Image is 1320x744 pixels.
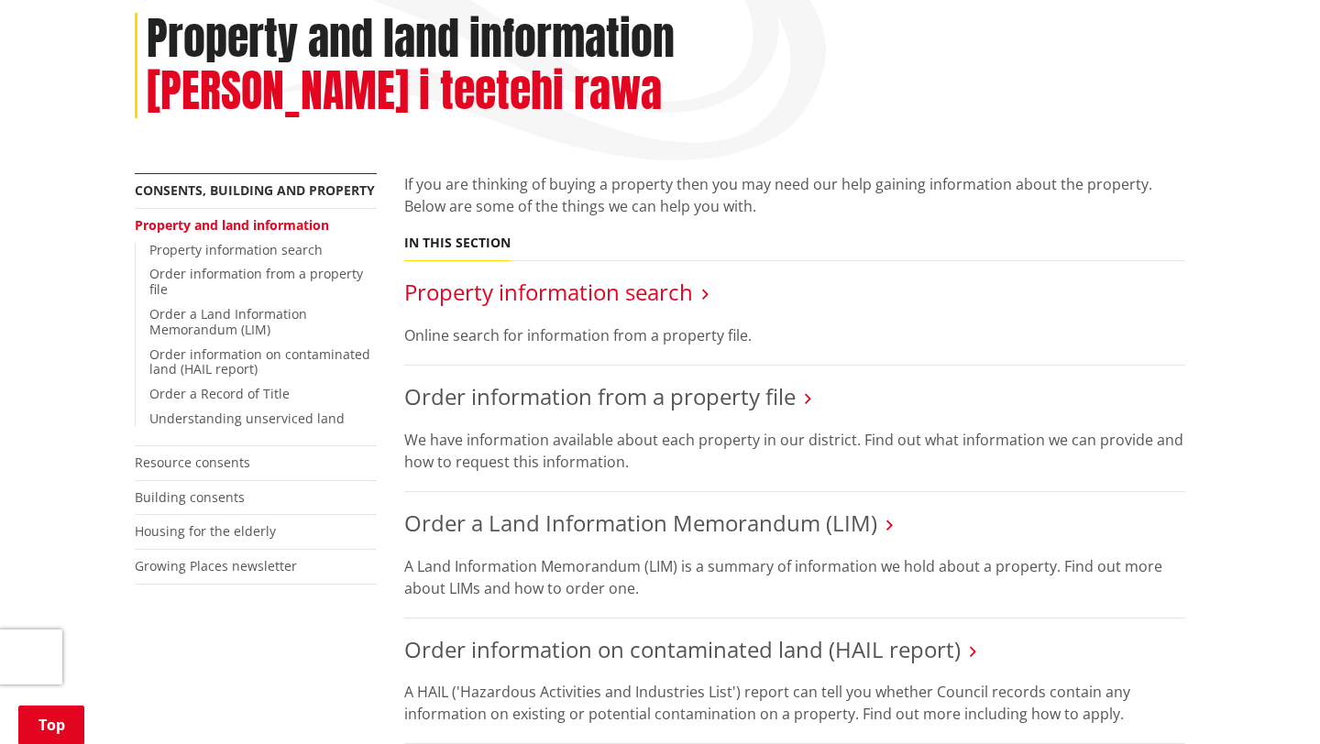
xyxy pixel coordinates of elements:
p: If you are thinking of buying a property then you may need our help gaining information about the... [404,173,1185,217]
p: A HAIL ('Hazardous Activities and Industries List') report can tell you whether Council records c... [404,681,1185,725]
a: Consents, building and property [135,181,375,199]
a: Order information from a property file [404,381,796,411]
a: Understanding unserviced land [149,410,345,427]
a: Order information from a property file [149,265,363,298]
a: Housing for the elderly [135,522,276,540]
a: Growing Places newsletter [135,557,297,574]
h1: Property and land information [147,13,675,66]
h2: [PERSON_NAME] i teetehi rawa [147,65,662,118]
a: Top [18,706,84,744]
a: Order a Land Information Memorandum (LIM) [404,508,877,538]
a: Order information on contaminated land (HAIL report) [149,345,370,378]
a: Order information on contaminated land (HAIL report) [404,634,961,664]
a: Order a Record of Title [149,385,290,402]
p: We have information available about each property in our district. Find out what information we c... [404,429,1185,473]
a: Property information search [404,277,693,307]
a: Building consents [135,488,245,506]
h5: In this section [404,235,511,251]
a: Resource consents [135,454,250,471]
iframe: Messenger Launcher [1236,667,1302,733]
p: A Land Information Memorandum (LIM) is a summary of information we hold about a property. Find ou... [404,555,1185,599]
a: Order a Land Information Memorandum (LIM) [149,305,307,338]
a: Property information search [149,241,323,258]
a: Property and land information [135,216,329,234]
p: Online search for information from a property file. [404,324,1185,346]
